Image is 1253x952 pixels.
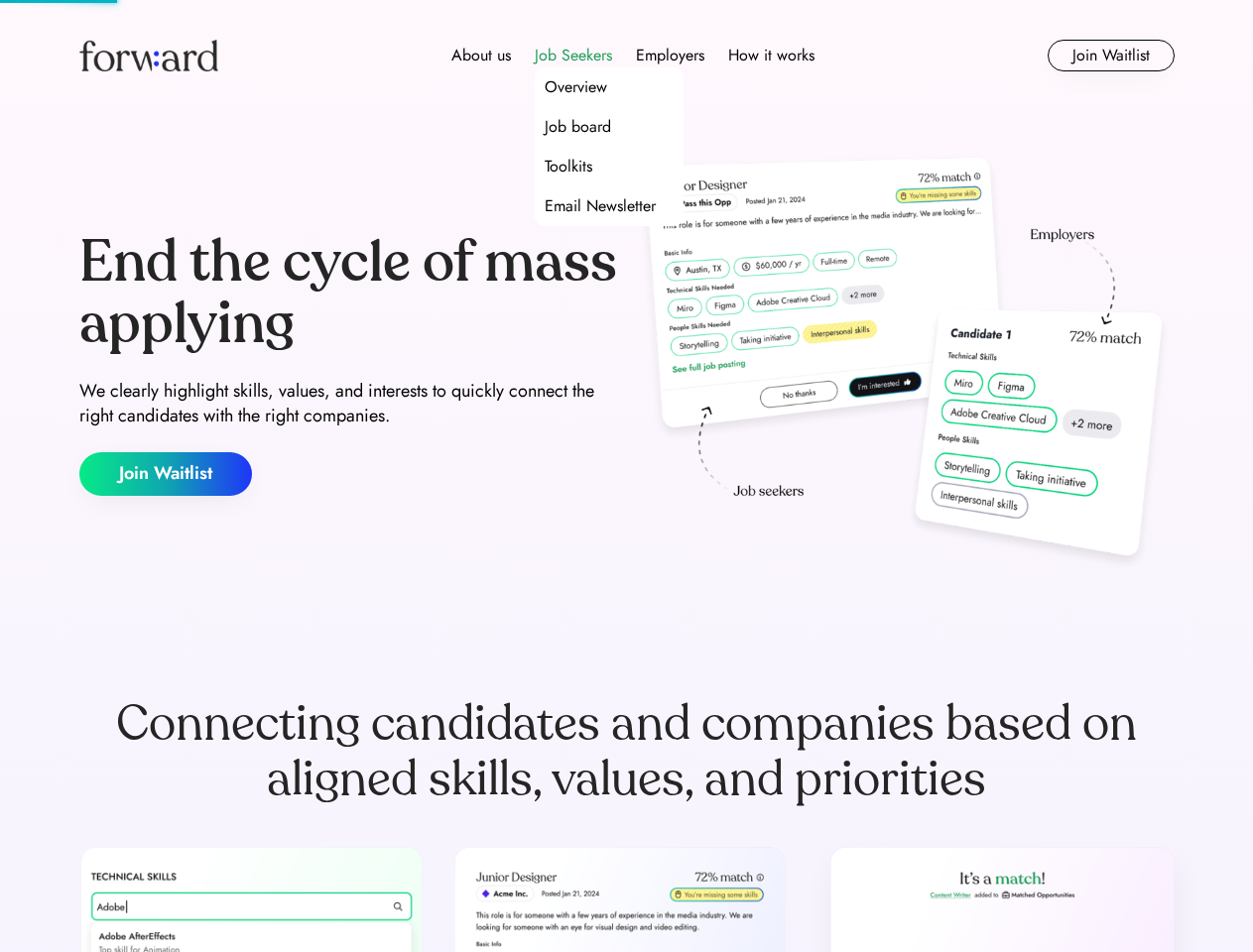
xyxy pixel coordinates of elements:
[545,155,592,178] div: Toolkits
[728,44,814,67] div: How it works
[545,194,656,218] div: Email Newsletter
[545,75,607,99] div: Overview
[79,232,619,354] div: End the cycle of mass applying
[1048,40,1175,71] button: Join Waitlist
[451,44,511,67] div: About us
[535,44,612,67] div: Job Seekers
[79,40,218,71] img: Forward logo
[635,151,1175,577] img: hero-image.png
[79,379,619,428] div: We clearly highlight skills, values, and interests to quickly connect the right candidates with t...
[79,452,252,496] button: Join Waitlist
[79,696,1175,807] div: Connecting candidates and companies based on aligned skills, values, and priorities
[545,115,611,139] div: Job board
[636,44,704,67] div: Employers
